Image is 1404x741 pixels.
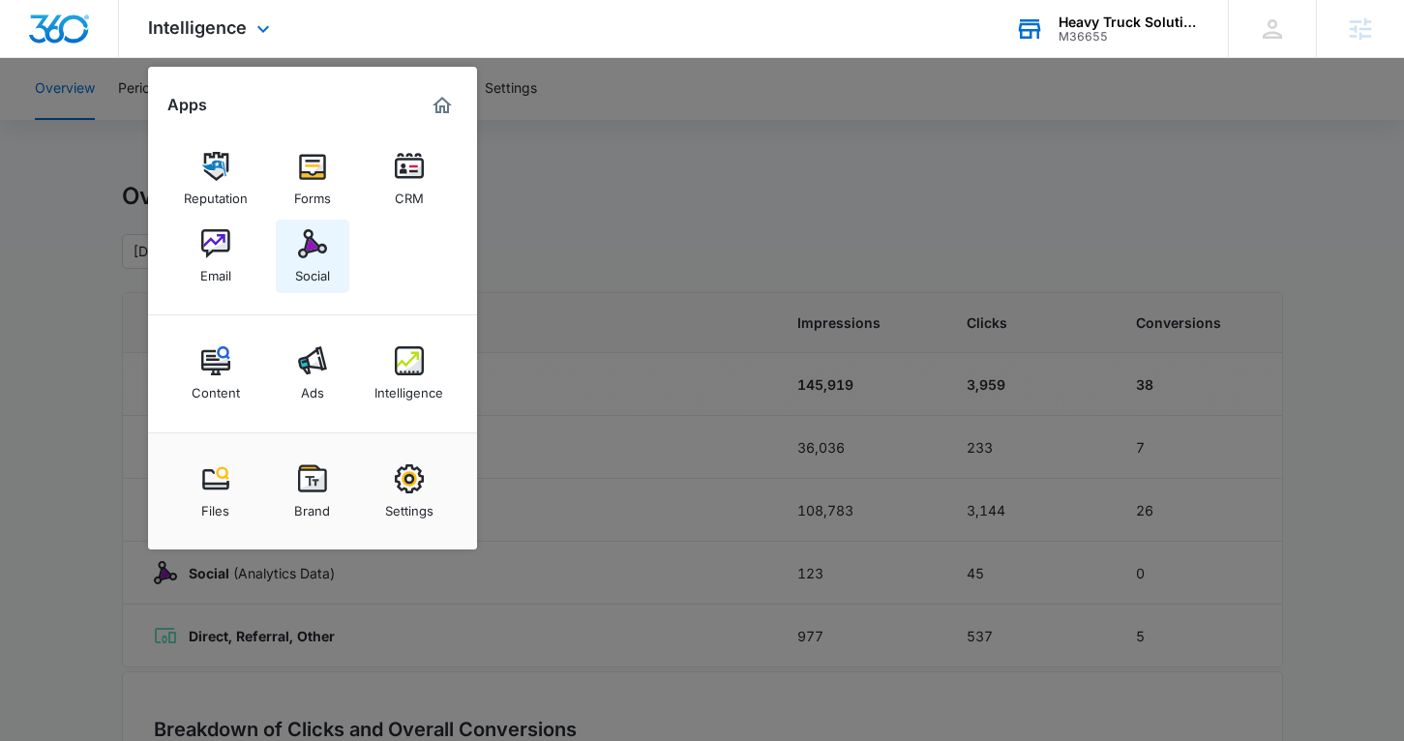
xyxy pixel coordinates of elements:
div: Domain Overview [74,114,173,127]
a: Brand [276,455,349,528]
div: Content [192,375,240,400]
div: Social [295,258,330,283]
div: Forms [294,181,331,206]
a: Files [179,455,253,528]
div: Reputation [184,181,248,206]
a: Ads [276,337,349,410]
div: v 4.0.25 [54,31,95,46]
div: Domain: [DOMAIN_NAME] [50,50,213,66]
div: Email [200,258,231,283]
img: tab_keywords_by_traffic_grey.svg [193,112,208,128]
img: logo_orange.svg [31,31,46,46]
div: Intelligence [374,375,443,400]
div: Settings [385,493,433,519]
a: Content [179,337,253,410]
a: Social [276,220,349,293]
div: Brand [294,493,330,519]
div: Files [201,493,229,519]
a: Intelligence [373,337,446,410]
a: CRM [373,142,446,216]
a: Forms [276,142,349,216]
h2: Apps [167,96,207,114]
div: Ads [301,375,324,400]
div: CRM [395,181,424,206]
a: Reputation [179,142,253,216]
a: Settings [373,455,446,528]
div: account id [1059,30,1200,44]
a: Marketing 360® Dashboard [427,90,458,121]
span: Intelligence [148,17,247,38]
div: account name [1059,15,1200,30]
img: tab_domain_overview_orange.svg [52,112,68,128]
a: Email [179,220,253,293]
img: website_grey.svg [31,50,46,66]
div: Keywords by Traffic [214,114,326,127]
